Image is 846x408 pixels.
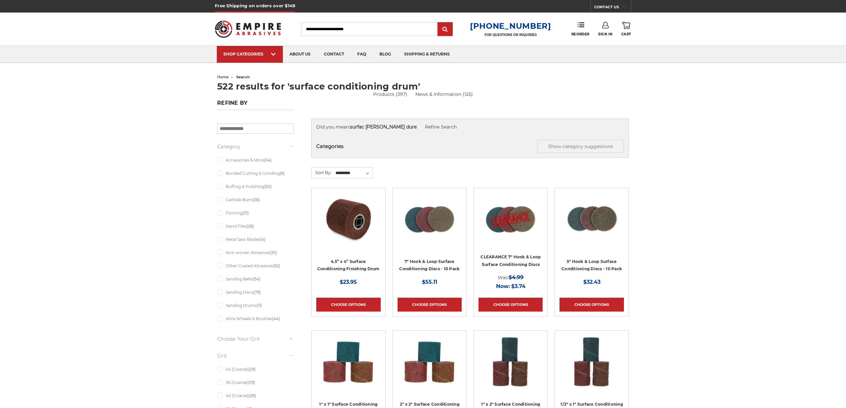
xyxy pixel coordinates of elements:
[559,193,624,257] a: 5 inch surface conditioning discs
[470,21,551,31] a: [PHONE_NUMBER]
[215,16,281,42] img: Empire Abrasives
[223,52,276,56] div: SHOP CATEGORIES
[439,23,452,36] input: Submit
[350,124,417,130] strong: surfac [PERSON_NAME] dure
[598,32,612,36] span: Sign In
[583,279,600,285] span: $32.43
[398,298,462,312] a: Choose Options
[316,140,624,153] h5: Categories
[484,335,537,388] img: 1" x 2" Scotch Brite Spiral Band
[316,124,624,130] div: Did you mean:
[509,274,523,280] span: $4.99
[621,22,631,36] a: Cart
[484,193,537,245] img: CLEARANCE 7" Hook & Loop Surface Conditioning Discs
[496,283,510,289] span: Now:
[317,259,380,272] a: 4.5” x 4” Surface Conditioning Finishing Drum
[322,193,375,245] img: 4.5 Inch Surface Conditioning Finishing Drum
[322,335,375,388] img: 1" x 1" Scotch Brite Spiral Band
[351,46,373,63] a: faq
[340,279,357,285] span: $23.95
[511,283,525,289] span: $3.74
[217,143,294,151] h5: Category
[217,75,229,79] a: home
[236,75,250,79] span: search
[594,3,631,13] a: CONTACT US
[565,335,618,388] img: 1/2" x 1" Scotch Brite Spiral Band
[399,259,460,272] a: 7" Hook & Loop Surface Conditioning Discs - 10 Pack
[571,32,590,36] span: Reorder
[479,273,543,282] div: Was:
[398,193,462,257] a: 7 inch surface conditioning discs
[283,46,317,63] a: about us
[479,193,543,257] a: CLEARANCE 7" Hook & Loop Surface Conditioning Discs
[373,46,398,63] a: blog
[559,298,624,312] a: Choose Options
[217,82,629,91] h1: 522 results for 'surface conditioning drum'
[621,32,631,36] span: Cart
[317,46,351,63] a: contact
[470,33,551,37] p: FOR QUESTIONS OR INQUIRIES
[334,168,373,178] select: Sort By:
[403,335,456,388] img: 2" x 2" Scotch Brite Spiral Band
[537,140,624,153] button: Show category suggestions
[561,259,622,272] a: 5" Hook & Loop Surface Conditioning Discs - 10 Pack
[415,91,473,98] a: News & Information (125)
[316,298,380,312] a: Choose Options
[398,46,456,63] a: shipping & returns
[479,335,543,399] a: 1" x 2" Scotch Brite Spiral Band
[565,193,618,245] img: 5 inch surface conditioning discs
[481,254,541,267] a: CLEARANCE 7" Hook & Loop Surface Conditioning Discs
[316,335,380,399] a: 1" x 1" Scotch Brite Spiral Band
[571,22,590,36] a: Reorder
[479,298,543,312] a: Choose Options
[312,167,331,177] label: Sort By:
[403,193,456,245] img: 7 inch surface conditioning discs
[217,100,294,110] h5: Refine by
[316,193,380,257] a: 4.5 Inch Surface Conditioning Finishing Drum
[373,91,407,97] a: Products (397)
[559,335,624,399] a: 1/2" x 1" Scotch Brite Spiral Band
[398,335,462,399] a: 2" x 2" Scotch Brite Spiral Band
[425,124,457,130] a: Refine Search
[422,279,437,285] span: $55.11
